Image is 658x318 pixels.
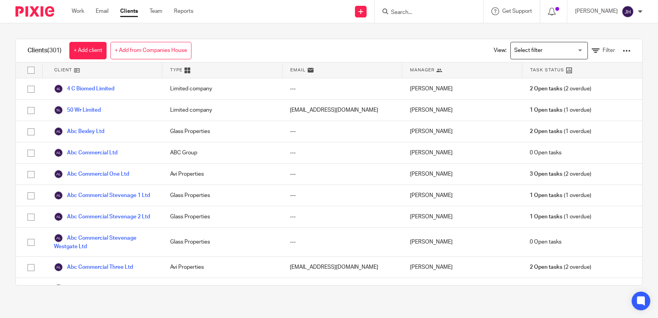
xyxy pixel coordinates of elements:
[530,106,591,114] span: (1 overdue)
[575,7,618,15] p: [PERSON_NAME]
[402,78,522,99] div: [PERSON_NAME]
[402,164,522,185] div: [PERSON_NAME]
[54,212,150,221] a: Abc Commercial Stevenage 2 Ltd
[110,42,191,59] a: + Add from Companies House
[530,170,591,178] span: (2 overdue)
[162,164,282,185] div: Avi Properties
[54,212,63,221] img: svg%3E
[54,67,72,73] span: Client
[54,263,63,272] img: svg%3E
[282,78,402,99] div: ---
[162,78,282,99] div: Limited company
[530,238,562,246] span: 0 Open tasks
[530,213,591,221] span: (1 overdue)
[54,233,63,243] img: svg%3E
[54,263,133,272] a: Abc Commercial Three Ltd
[54,148,117,157] a: Abc Commercial Ltd
[282,185,402,206] div: ---
[162,100,282,121] div: Limited company
[54,169,63,179] img: svg%3E
[530,192,562,199] span: 1 Open tasks
[54,233,155,251] a: Abc Commercial Stevenage Westgate Ltd
[402,228,522,256] div: [PERSON_NAME]
[530,67,564,73] span: Task Status
[54,191,63,200] img: svg%3E
[54,84,114,93] a: 4 C Biomed Limited
[530,192,591,199] span: (1 overdue)
[54,284,128,293] a: Abc Commercial Two Ltd
[174,7,193,15] a: Reports
[282,164,402,185] div: ---
[530,128,591,135] span: (1 overdue)
[282,121,402,142] div: ---
[402,278,522,299] div: [PERSON_NAME]
[530,285,562,292] span: 2 Open tasks
[162,278,282,299] div: Avi Properties
[402,257,522,278] div: [PERSON_NAME]
[72,7,84,15] a: Work
[96,7,109,15] a: Email
[502,9,532,14] span: Get Support
[290,67,306,73] span: Email
[530,85,591,93] span: (2 overdue)
[530,285,591,292] span: (1 overdue)
[162,185,282,206] div: Glass Properties
[530,263,562,271] span: 2 Open tasks
[120,7,138,15] a: Clients
[16,6,54,17] img: Pixie
[54,127,63,136] img: svg%3E
[54,284,63,293] img: svg%3E
[282,100,402,121] div: [EMAIL_ADDRESS][DOMAIN_NAME]
[54,105,63,115] img: svg%3E
[282,206,402,227] div: ---
[282,278,402,299] div: ---
[402,100,522,121] div: [PERSON_NAME]
[150,7,162,15] a: Team
[54,105,101,115] a: 50 Wr Limited
[402,206,522,227] div: [PERSON_NAME]
[530,106,562,114] span: 1 Open tasks
[530,149,562,157] span: 0 Open tasks
[162,228,282,256] div: Glass Properties
[410,67,434,73] span: Manager
[390,9,460,16] input: Search
[530,263,591,271] span: (2 overdue)
[162,142,282,163] div: ABC Group
[282,228,402,256] div: ---
[282,142,402,163] div: ---
[69,42,107,59] a: + Add client
[54,84,63,93] img: svg%3E
[402,142,522,163] div: [PERSON_NAME]
[402,121,522,142] div: [PERSON_NAME]
[54,169,129,179] a: Abc Commercial One Ltd
[170,67,183,73] span: Type
[54,127,104,136] a: Abc Bexley Ltd
[512,44,583,57] input: Search for option
[47,47,62,54] span: (301)
[530,213,562,221] span: 1 Open tasks
[162,257,282,278] div: Avi Properties
[530,85,562,93] span: 2 Open tasks
[282,257,402,278] div: [EMAIL_ADDRESS][DOMAIN_NAME]
[603,48,615,53] span: Filter
[622,5,634,18] img: svg%3E
[530,128,562,135] span: 2 Open tasks
[28,47,62,55] h1: Clients
[482,39,630,62] div: View:
[162,121,282,142] div: Glass Properties
[530,170,562,178] span: 3 Open tasks
[510,42,588,59] div: Search for option
[402,185,522,206] div: [PERSON_NAME]
[162,206,282,227] div: Glass Properties
[54,148,63,157] img: svg%3E
[24,63,38,78] input: Select all
[54,191,150,200] a: Abc Commercial Stevenage 1 Ltd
